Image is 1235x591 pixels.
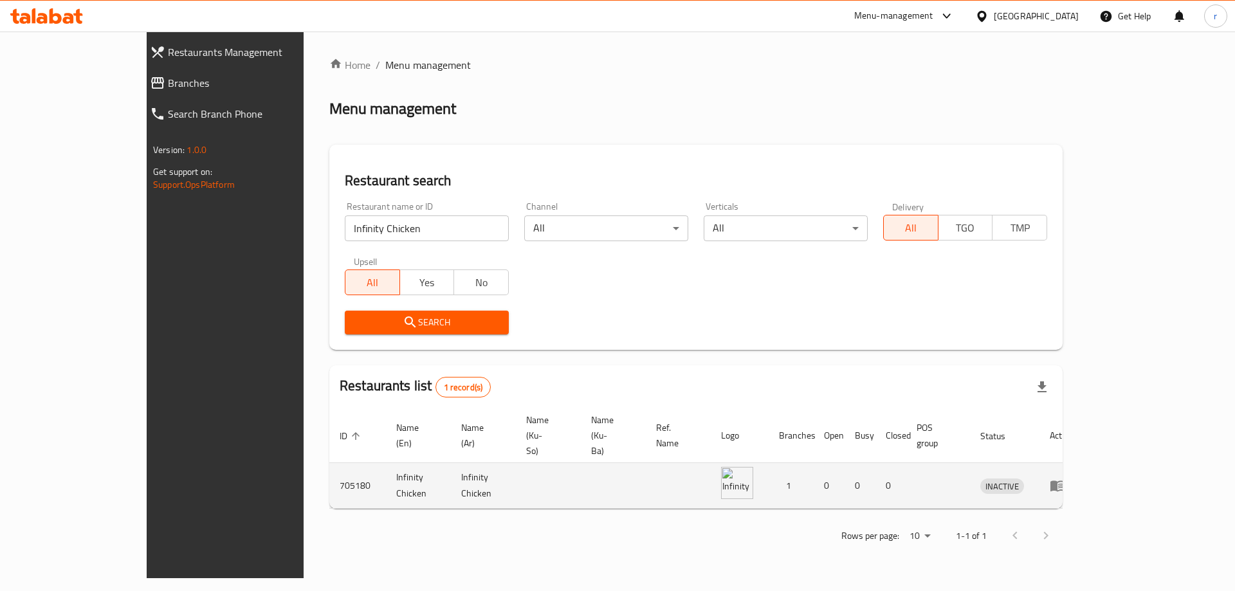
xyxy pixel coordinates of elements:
[917,420,955,451] span: POS group
[956,528,987,544] p: 1-1 of 1
[524,215,688,241] div: All
[461,420,500,451] span: Name (Ar)
[1050,478,1074,493] div: Menu
[769,408,814,463] th: Branches
[140,37,353,68] a: Restaurants Management
[436,381,491,394] span: 1 record(s)
[938,215,993,241] button: TGO
[656,420,695,451] span: Ref. Name
[1214,9,1217,23] span: r
[153,176,235,193] a: Support.OpsPlatform
[386,463,451,509] td: Infinity Chicken
[329,98,456,119] h2: Menu management
[340,376,491,397] h2: Restaurants list
[904,527,935,546] div: Rows per page:
[168,106,343,122] span: Search Branch Phone
[721,467,753,499] img: Infinity Chicken
[814,408,845,463] th: Open
[526,412,565,459] span: Name (Ku-So)
[354,257,378,266] label: Upsell
[841,528,899,544] p: Rows per page:
[1027,372,1057,403] div: Export file
[854,8,933,24] div: Menu-management
[875,463,906,509] td: 0
[345,215,509,241] input: Search for restaurant name or ID..
[845,408,875,463] th: Busy
[345,171,1047,190] h2: Restaurant search
[459,273,504,292] span: No
[153,163,212,180] span: Get support on:
[168,75,343,91] span: Branches
[711,408,769,463] th: Logo
[980,479,1024,494] span: INACTIVE
[883,215,938,241] button: All
[396,420,435,451] span: Name (En)
[140,98,353,129] a: Search Branch Phone
[944,219,988,237] span: TGO
[187,141,206,158] span: 1.0.0
[329,57,1063,73] nav: breadcrumb
[998,219,1042,237] span: TMP
[351,273,395,292] span: All
[994,9,1079,23] div: [GEOGRAPHIC_DATA]
[591,412,630,459] span: Name (Ku-Ba)
[704,215,868,241] div: All
[845,463,875,509] td: 0
[769,463,814,509] td: 1
[345,269,400,295] button: All
[399,269,455,295] button: Yes
[385,57,471,73] span: Menu management
[405,273,450,292] span: Yes
[329,408,1084,509] table: enhanced table
[992,215,1047,241] button: TMP
[453,269,509,295] button: No
[451,463,516,509] td: Infinity Chicken
[329,463,386,509] td: 705180
[814,463,845,509] td: 0
[168,44,343,60] span: Restaurants Management
[355,314,499,331] span: Search
[340,428,364,444] span: ID
[376,57,380,73] li: /
[892,202,924,211] label: Delivery
[1039,408,1084,463] th: Action
[980,428,1022,444] span: Status
[889,219,933,237] span: All
[435,377,491,397] div: Total records count
[153,141,185,158] span: Version:
[875,408,906,463] th: Closed
[140,68,353,98] a: Branches
[345,311,509,334] button: Search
